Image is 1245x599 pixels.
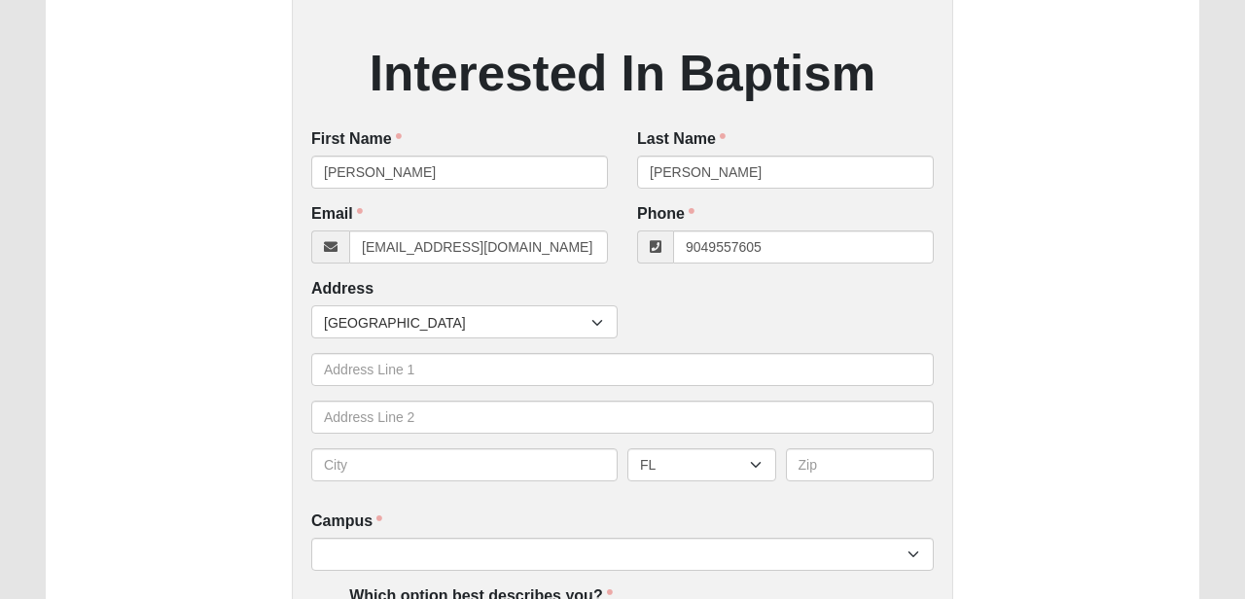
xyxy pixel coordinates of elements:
input: Address Line 1 [311,353,934,386]
label: Last Name [637,128,726,151]
label: Campus [311,511,382,533]
span: [GEOGRAPHIC_DATA] [324,306,591,339]
h2: Interested In Baptism [311,44,934,103]
input: Address Line 2 [311,401,934,434]
input: Zip [786,448,935,481]
input: City [311,448,618,481]
label: First Name [311,128,402,151]
label: Email [311,203,363,226]
label: Phone [637,203,694,226]
label: Address [311,278,373,300]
